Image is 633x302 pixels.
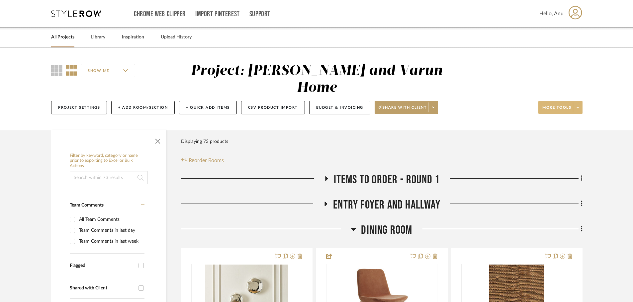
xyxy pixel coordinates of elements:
[70,203,104,208] span: Team Comments
[542,105,571,115] span: More tools
[309,101,370,114] button: Budget & Invoicing
[51,101,107,114] button: Project Settings
[91,33,105,42] a: Library
[375,101,438,114] button: Share with client
[151,133,164,147] button: Close
[161,33,192,42] a: Upload History
[181,156,224,164] button: Reorder Rooms
[361,223,412,237] span: Dining Room
[70,263,135,269] div: Flagged
[79,236,143,247] div: Team Comments in last week
[379,105,427,115] span: Share with client
[122,33,144,42] a: Inspiration
[191,64,442,95] div: Project: [PERSON_NAME] and Varun Home
[111,101,175,114] button: + Add Room/Section
[70,153,147,169] h6: Filter by keyword, category or name prior to exporting to Excel or Bulk Actions
[70,285,135,291] div: Shared with Client
[539,10,564,18] span: Hello, Anu
[70,171,147,184] input: Search within 73 results
[538,101,583,114] button: More tools
[79,214,143,225] div: All Team Comments
[334,173,440,187] span: Items to order - Round 1
[333,198,440,212] span: Entry Foyer and Hallway
[134,11,186,17] a: Chrome Web Clipper
[179,101,237,114] button: + Quick Add Items
[189,156,224,164] span: Reorder Rooms
[241,101,305,114] button: CSV Product Import
[51,33,74,42] a: All Projects
[181,135,228,148] div: Displaying 73 products
[79,225,143,236] div: Team Comments in last day
[249,11,270,17] a: Support
[195,11,240,17] a: Import Pinterest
